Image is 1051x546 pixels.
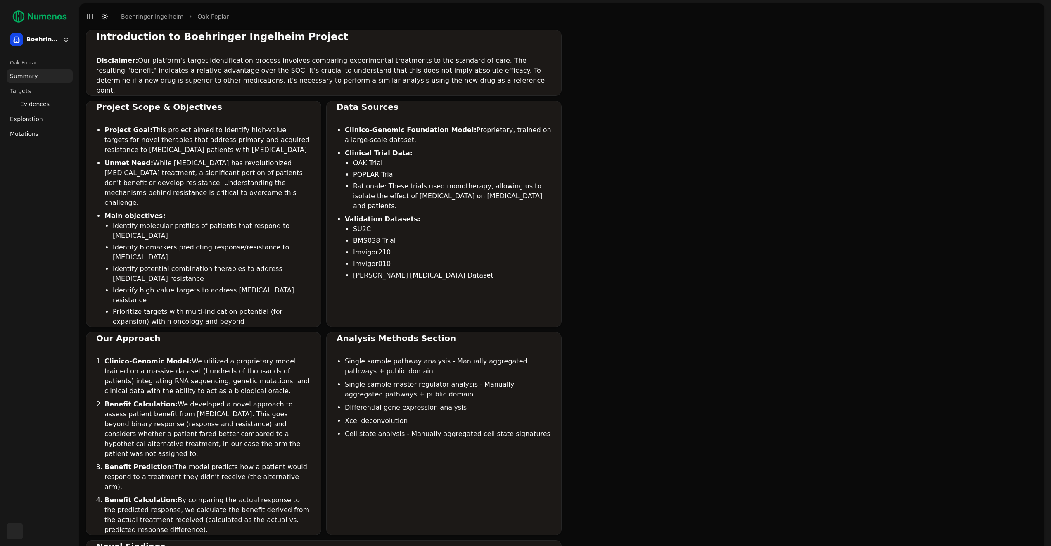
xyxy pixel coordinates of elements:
div: Introduction to Boehringer Ingelheim Project [96,30,551,43]
strong: Unmet Need: [104,159,153,167]
div: Our Approach [96,332,311,344]
li: POPLAR Trial [353,170,551,180]
li: Cell state analysis - Manually aggregated cell state signatures [345,429,551,439]
span: Targets [10,87,31,95]
strong: Validation Datasets: [345,215,420,223]
strong: Benefit Calculation: [104,496,178,504]
li: While [MEDICAL_DATA] has revolutionized [MEDICAL_DATA] treatment, a significant portion of patien... [104,158,311,208]
strong: Disclaimer: [96,57,138,64]
li: Identify potential combination therapies to address [MEDICAL_DATA] resistance [113,264,311,284]
strong: Clinico-Genomic Model: [104,357,192,365]
button: Toggle Sidebar [84,11,96,22]
div: Analysis Methods Section [337,332,551,344]
a: Targets [7,84,73,97]
div: Project Scope & Objectives [96,101,311,113]
li: Prioritize targets with multi-indication potential (for expansion) within oncology and beyond [113,307,311,327]
li: We developed a novel approach to assess patient benefit from [MEDICAL_DATA]. This goes beyond bin... [104,399,311,459]
li: Single sample master regulator analysis - Manually aggregated pathways + public domain [345,380,551,399]
span: Evidences [20,100,50,108]
li: Identify high value targets to address [MEDICAL_DATA] resistance [113,285,311,305]
span: Exploration [10,115,43,123]
li: Xcel deconvolution [345,416,551,426]
a: Summary [7,69,73,83]
span: Summary [10,72,38,80]
img: Numenos [7,7,73,26]
nav: breadcrumb [121,12,229,21]
li: The model predicts how a patient would respond to a treatment they didn’t receive (the alternativ... [104,462,311,492]
strong: Benefit Calculation: [104,400,178,408]
button: Toggle Dark Mode [99,11,111,22]
li: [PERSON_NAME] [MEDICAL_DATA] Dataset [353,271,551,280]
strong: Main objectives: [104,212,166,220]
li: SU2C [353,224,551,234]
div: Oak-Poplar [7,56,73,69]
li: Proprietary, trained on a large-scale dataset. [345,125,551,145]
li: BMS038 Trial [353,236,551,246]
p: Our platform's target identification process involves comparing experimental treatments to the st... [96,56,551,95]
li: Imvigor010 [353,259,551,269]
a: Exploration [7,112,73,126]
strong: Benefit Prediction: [104,463,174,471]
li: We utilized a proprietary model trained on a massive dataset (hundreds of thousands of patients) ... [104,356,311,396]
li: By comparing the actual response to the predicted response, we calculate the benefit derived from... [104,495,311,535]
a: Mutations [7,127,73,140]
li: Differential gene expression analysis [345,403,551,413]
strong: Clinical Trial Data: [345,149,413,157]
strong: Clinico-Genomic Foundation Model: [345,126,477,134]
span: Mutations [10,130,38,138]
a: Boehringer Ingelheim [121,12,183,21]
strong: Project Goal: [104,126,152,134]
a: Evidences [17,98,63,110]
li: Imvigor210 [353,247,551,257]
li: This project aimed to identify high-value targets for novel therapies that address primary and ac... [104,125,311,155]
a: Oak-Poplar [197,12,229,21]
li: Identify molecular profiles of patients that respond to [MEDICAL_DATA] [113,221,311,241]
span: Boehringer Ingelheim [26,36,59,43]
li: OAK Trial [353,158,551,168]
button: Boehringer Ingelheim [7,30,73,50]
li: Identify biomarkers predicting response/resistance to [MEDICAL_DATA] [113,242,311,262]
div: Data Sources [337,101,551,113]
li: Rationale: These trials used monotherapy, allowing us to isolate the effect of [MEDICAL_DATA] on ... [353,181,551,211]
li: Single sample pathway analysis - Manually aggregated pathways + public domain [345,356,551,376]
